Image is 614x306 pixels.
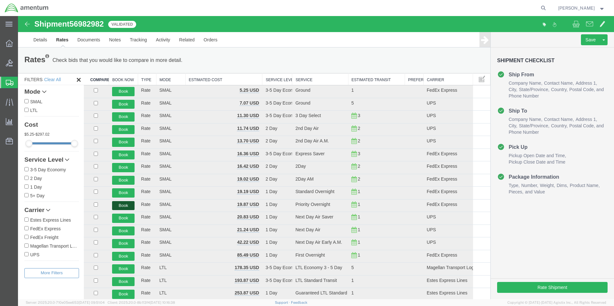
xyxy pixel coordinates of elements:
[330,183,387,196] td: 1
[274,57,330,69] th: Service: activate to sort column ascending
[330,69,387,82] td: 1
[406,272,455,285] td: Estes Express Lines
[6,176,61,183] label: 5+ Day
[120,145,138,158] td: Rate
[274,272,330,285] td: Guaranteed LTL Standard Transit: 5PM
[291,301,307,304] a: Feedback
[94,134,117,144] button: Book
[6,151,11,155] input: 3-5 Day Economy
[167,57,244,69] th: Estimated Cost: activate to sort column ascending
[6,82,61,89] label: SMAL
[274,221,330,234] td: Next Day Air Early A.M.
[138,171,167,183] td: SMAL
[244,221,274,234] td: 1 Day
[406,234,455,247] td: FedEx Express
[55,16,87,31] a: Documents
[120,171,138,183] td: Rate
[6,177,11,181] input: 5+ Day
[6,106,61,112] h4: Cost
[120,196,138,209] td: Rate
[330,158,387,171] td: 2
[406,208,455,221] td: UPS
[87,16,108,31] a: Notes
[94,160,117,169] button: Book
[138,234,167,247] td: SMAL
[406,221,455,234] td: UPS
[507,300,606,305] span: Copyright © [DATE]-[DATE] Agistix Inc., All Rights Reserved
[6,226,61,233] label: Magellan Transport Logistics
[120,221,138,234] td: Rate
[94,248,117,258] button: Book
[138,247,167,259] td: LTL
[491,173,505,178] span: Pieces
[138,272,167,285] td: LTL
[219,148,241,153] b: 16.42 USD
[6,38,31,49] h1: Rates
[552,167,582,172] span: Product Name
[406,196,455,209] td: UPS
[274,196,330,209] td: Next Day Air Saver
[563,18,582,29] button: Save
[94,274,117,283] button: Book
[522,167,537,172] span: Weight
[330,272,387,285] td: 1
[138,259,167,272] td: LTL
[274,95,330,107] td: 3 Day Select
[138,158,167,171] td: SMAL
[491,77,521,82] span: Phone Number
[6,160,11,164] input: 2 Day
[138,183,167,196] td: SMAL
[458,57,470,69] button: Manage table columns
[406,120,455,133] td: UPS
[217,262,241,267] b: 193.87 USD
[244,158,274,171] td: 2 Day
[134,16,157,31] a: Activity
[330,107,387,120] td: 2
[330,120,387,133] td: 2
[94,185,117,194] button: Book
[533,71,550,76] span: Country
[6,209,61,216] label: FedEx Express
[107,16,133,31] a: Tracking
[406,107,455,120] td: UPS
[274,171,330,183] td: Standard Overnight
[533,107,550,112] span: Country
[479,91,509,98] h4: Ship To
[94,122,117,131] button: Book
[479,127,510,135] h4: Pick Up
[244,259,274,272] td: 3-5 Day Economy
[26,301,105,304] span: Server: 2025.20.0-710e05ee653
[6,252,61,262] button: Filters
[219,236,241,242] b: 85.49 USD
[501,106,531,113] span: State/Province
[219,186,241,191] b: 19.87 USD
[6,150,61,157] label: 3-5 Day Economy
[406,82,455,95] td: UPS
[138,145,167,158] td: SMAL
[6,210,11,214] input: FedEx Express
[406,171,455,183] td: FedEx Express
[219,198,241,203] b: 20.83 USD
[6,158,61,166] label: 2 Day
[120,95,138,107] td: Rate
[120,259,138,272] td: Rate
[491,101,524,106] span: Company Name
[558,4,605,12] button: [PERSON_NAME]
[274,145,330,158] td: 2Day
[217,249,241,254] b: 178.35 USD
[138,196,167,209] td: SMAL
[274,208,330,221] td: Next Day Air
[26,61,43,66] a: Clear All
[4,3,49,13] img: logo
[551,70,586,77] li: and
[539,167,550,172] span: Dims
[138,95,167,107] td: SMAL
[94,96,117,106] button: Book
[6,200,61,207] label: Estes Express Lines
[330,208,387,221] td: 1
[6,201,11,206] input: Estes Express Lines
[94,261,117,270] button: Book
[138,107,167,120] td: SMAL
[120,183,138,196] td: Rate
[330,171,387,183] td: 1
